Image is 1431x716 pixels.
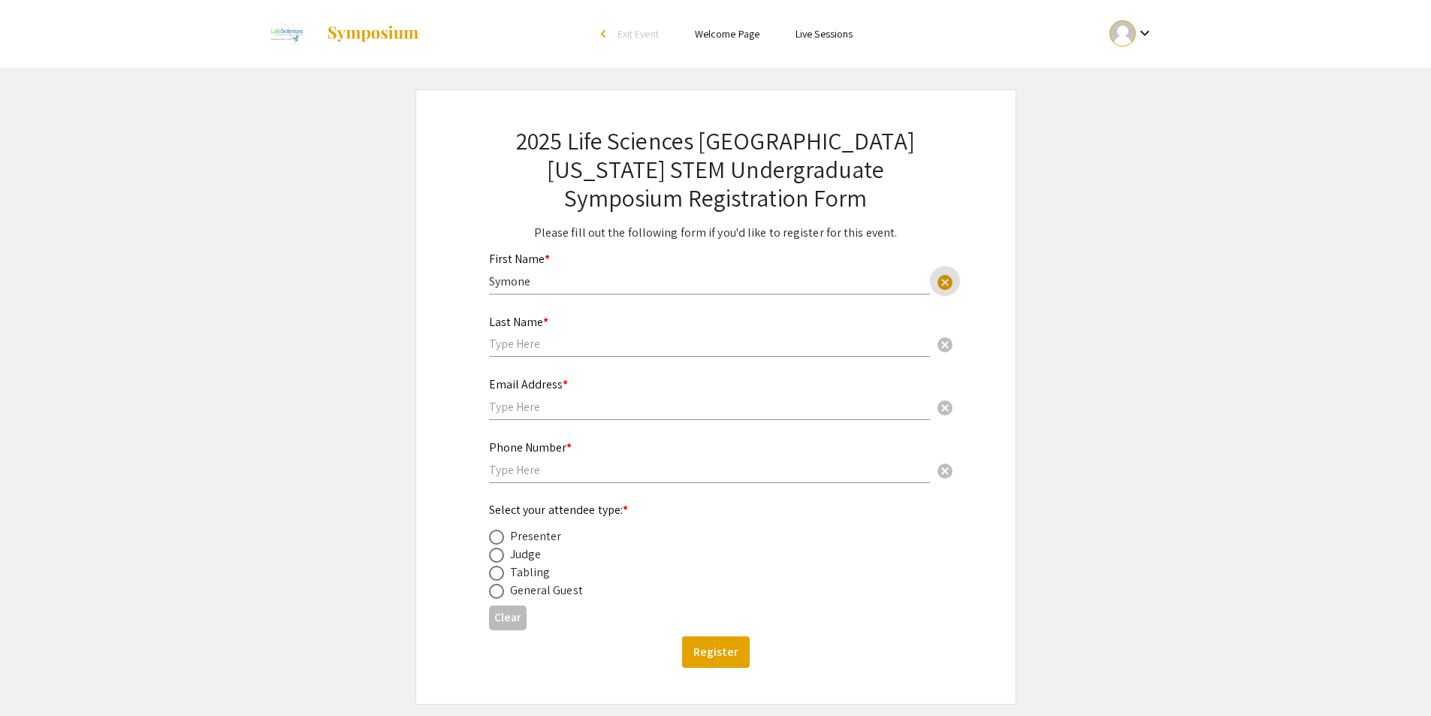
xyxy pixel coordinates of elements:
iframe: Chat [11,648,64,705]
span: cancel [936,399,954,417]
div: arrow_back_ios [601,29,610,38]
a: Welcome Page [695,27,759,41]
input: Type Here [489,273,930,289]
mat-label: Last Name [489,314,548,330]
div: Tabling [510,563,551,582]
mat-icon: Expand account dropdown [1136,24,1154,42]
mat-label: Email Address [489,376,568,392]
div: General Guest [510,582,583,600]
mat-label: Select your attendee type: [489,502,629,518]
input: Type Here [489,336,930,352]
h2: 2025 Life Sciences [GEOGRAPHIC_DATA][US_STATE] STEM Undergraduate Symposium Registration Form [489,126,943,213]
button: Clear [489,606,527,630]
a: Live Sessions [796,27,853,41]
button: Expand account dropdown [1094,17,1170,50]
div: Judge [510,545,542,563]
img: Symposium by ForagerOne [326,25,420,43]
mat-label: Phone Number [489,440,572,455]
button: Clear [930,329,960,359]
a: 2025 Life Sciences South Florida STEM Undergraduate Symposium [261,15,421,53]
button: Register [682,636,750,668]
button: Clear [930,266,960,296]
input: Type Here [489,399,930,415]
mat-label: First Name [489,251,550,267]
input: Type Here [489,462,930,478]
span: Exit Event [617,27,659,41]
p: Please fill out the following form if you'd like to register for this event. [489,224,943,242]
button: Clear [930,392,960,422]
span: cancel [936,462,954,480]
span: cancel [936,273,954,292]
span: cancel [936,336,954,354]
div: Presenter [510,527,562,545]
img: 2025 Life Sciences South Florida STEM Undergraduate Symposium [261,15,312,53]
button: Clear [930,455,960,485]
